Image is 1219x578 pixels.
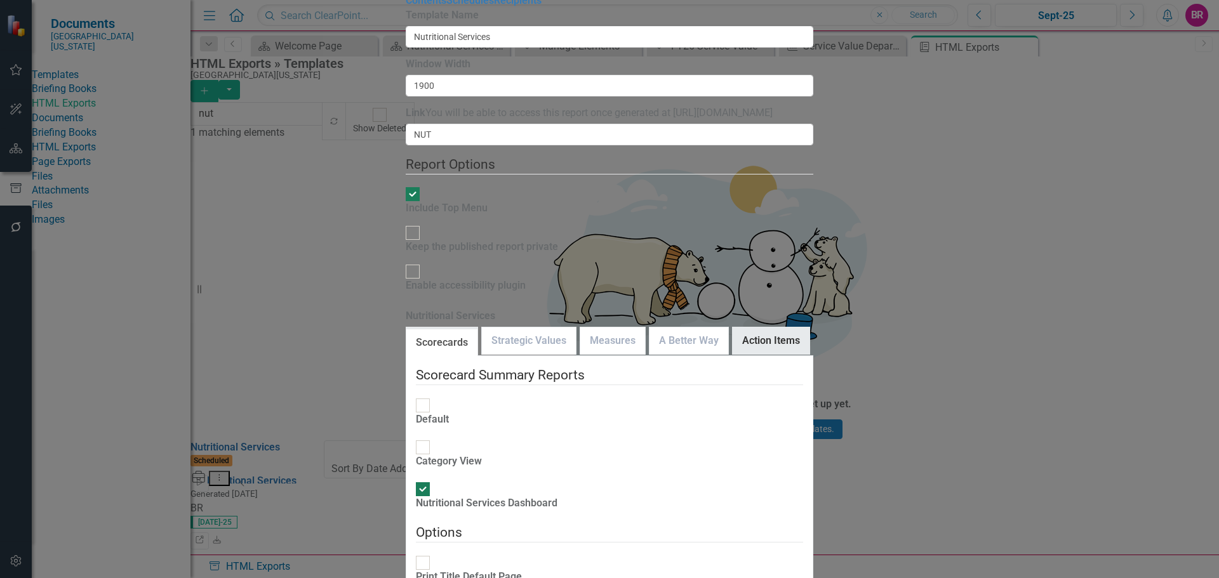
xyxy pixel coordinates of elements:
label: Template Name [406,8,479,23]
div: Keep the published report private [406,240,558,254]
label: Window Width [406,57,470,72]
legend: Options [416,523,803,542]
div: Enable accessibility plugin [406,279,526,293]
label: Nutritional Services [406,309,495,324]
div: Include Top Menu [406,201,488,216]
a: Strategic Values [482,327,576,355]
a: Measures [580,327,645,355]
div: Default [416,412,449,427]
a: A Better Way [649,327,728,355]
a: Action Items [733,327,809,355]
div: Category View [416,454,482,469]
div: Nutritional Services Dashboard [416,496,557,511]
a: Scorecards [406,329,477,357]
label: Link [406,106,425,121]
span: You will be able to access this report once generated at [URL][DOMAIN_NAME] [425,107,773,119]
legend: Scorecard Summary Reports [416,365,803,385]
legend: Report Options [406,155,813,174]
